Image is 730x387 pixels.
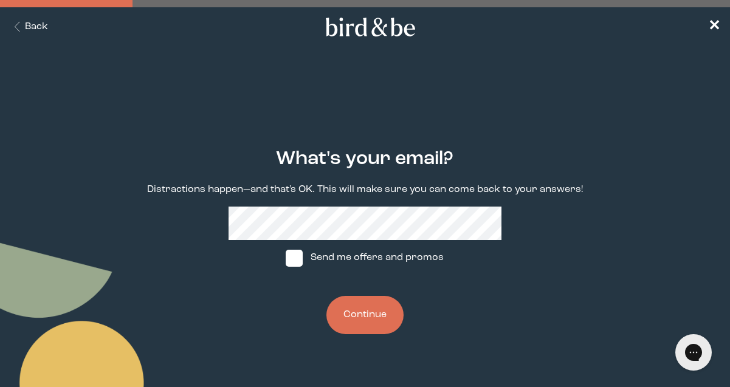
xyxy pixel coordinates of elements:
label: Send me offers and promos [274,240,455,276]
button: Back Button [10,20,48,34]
a: ✕ [708,16,720,38]
h2: What's your email? [276,145,453,173]
p: Distractions happen—and that's OK. This will make sure you can come back to your answers! [147,183,583,197]
iframe: Gorgias live chat messenger [669,330,718,375]
span: ✕ [708,19,720,34]
button: Continue [326,296,404,334]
